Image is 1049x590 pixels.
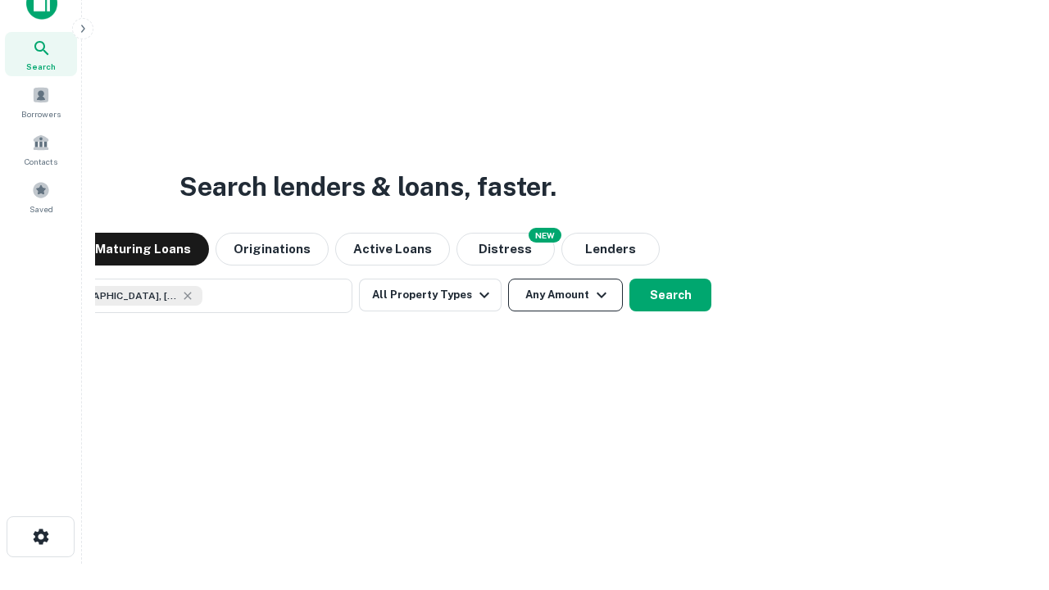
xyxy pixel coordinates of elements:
a: Borrowers [5,79,77,124]
span: [GEOGRAPHIC_DATA], [GEOGRAPHIC_DATA], [GEOGRAPHIC_DATA] [55,288,178,303]
span: Contacts [25,155,57,168]
a: Search [5,32,77,76]
span: Saved [30,202,53,216]
button: Active Loans [335,233,450,265]
button: [GEOGRAPHIC_DATA], [GEOGRAPHIC_DATA], [GEOGRAPHIC_DATA] [25,279,352,313]
button: Originations [216,233,329,265]
span: Borrowers [21,107,61,120]
h3: Search lenders & loans, faster. [179,167,556,206]
div: NEW [529,228,561,243]
button: Maturing Loans [77,233,209,265]
button: Any Amount [508,279,623,311]
button: Search [629,279,711,311]
iframe: Chat Widget [967,459,1049,538]
button: Lenders [561,233,660,265]
button: Search distressed loans with lien and other non-mortgage details. [456,233,555,265]
button: All Property Types [359,279,502,311]
a: Saved [5,175,77,219]
span: Search [26,60,56,73]
a: Contacts [5,127,77,171]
